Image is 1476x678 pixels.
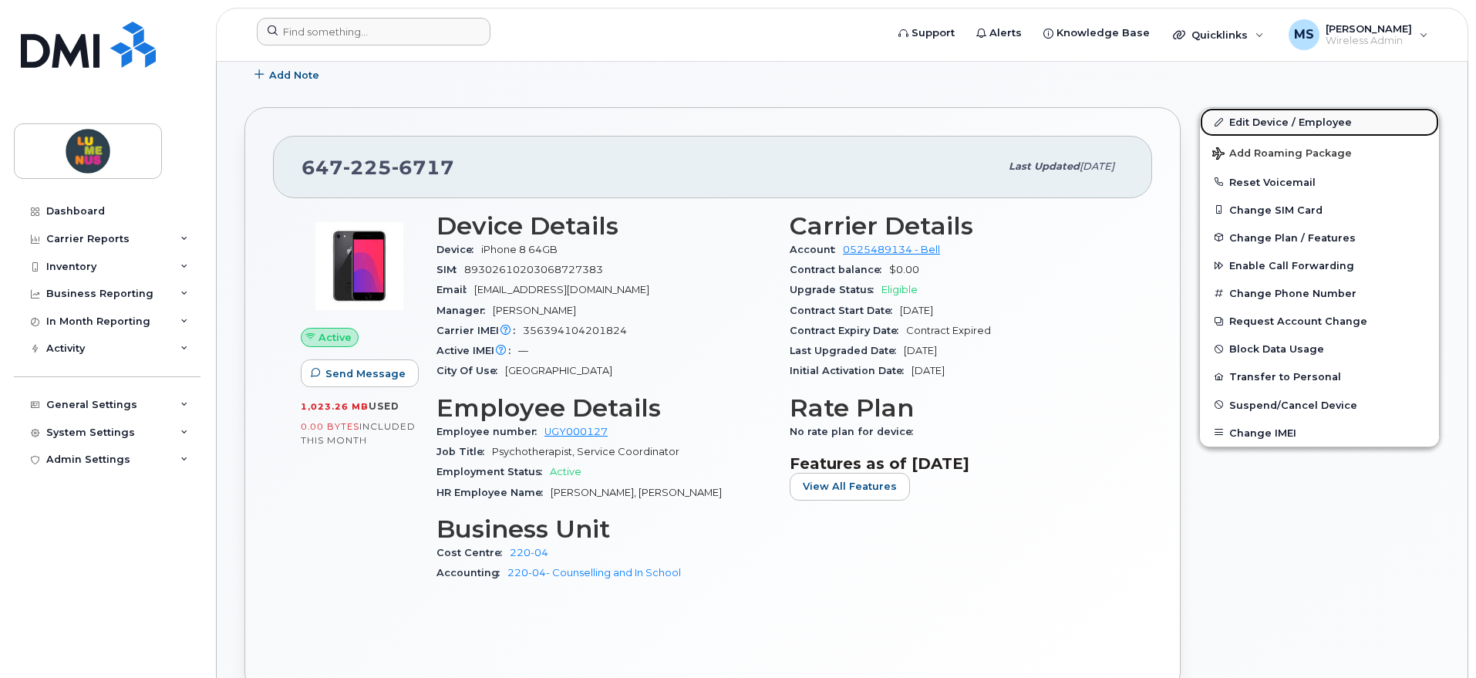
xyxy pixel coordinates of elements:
h3: Rate Plan [790,394,1124,422]
button: Enable Call Forwarding [1200,251,1439,279]
span: used [369,400,399,412]
span: Support [912,25,955,41]
span: View All Features [803,479,897,494]
span: 225 [343,156,392,179]
span: [PERSON_NAME], [PERSON_NAME] [551,487,722,498]
a: 0525489134 - Bell [843,244,940,255]
span: 647 [302,156,454,179]
button: Request Account Change [1200,307,1439,335]
span: Employee number [436,426,544,437]
span: HR Employee Name [436,487,551,498]
a: Support [888,18,965,49]
span: Initial Activation Date [790,365,912,376]
span: [DATE] [900,305,933,316]
button: Block Data Usage [1200,335,1439,363]
button: Add Note [244,61,332,89]
span: Employment Status [436,466,550,477]
h3: Employee Details [436,394,771,422]
button: Change Plan / Features [1200,224,1439,251]
span: No rate plan for device [790,426,921,437]
span: 0.00 Bytes [301,421,359,432]
span: Account [790,244,843,255]
span: Quicklinks [1191,29,1248,41]
span: Device [436,244,481,255]
span: [EMAIL_ADDRESS][DOMAIN_NAME] [474,284,649,295]
div: Mike Sousa [1278,19,1439,50]
span: Eligible [881,284,918,295]
input: Find something... [257,18,490,46]
span: Alerts [989,25,1022,41]
span: 1,023.26 MB [301,401,369,412]
span: Add Note [269,68,319,83]
button: Reset Voicemail [1200,168,1439,196]
h3: Device Details [436,212,771,240]
img: image20231002-3703462-bzhi73.jpeg [313,220,406,312]
span: SIM [436,264,464,275]
a: 220-04 [510,547,548,558]
span: Job Title [436,446,492,457]
span: Cost Centre [436,547,510,558]
span: 89302610203068727383 [464,264,603,275]
h3: Features as of [DATE] [790,454,1124,473]
button: Change IMEI [1200,419,1439,447]
button: Change Phone Number [1200,279,1439,307]
span: 356394104201824 [523,325,627,336]
span: Carrier IMEI [436,325,523,336]
span: Manager [436,305,493,316]
div: Quicklinks [1162,19,1275,50]
span: Contract Start Date [790,305,900,316]
button: View All Features [790,473,910,501]
a: 220-04- Counselling and In School [507,567,681,578]
span: Suspend/Cancel Device [1229,399,1357,410]
a: Knowledge Base [1033,18,1161,49]
h3: Carrier Details [790,212,1124,240]
span: [PERSON_NAME] [493,305,576,316]
span: [DATE] [1080,160,1114,172]
a: UGY000127 [544,426,608,437]
span: Contract balance [790,264,889,275]
span: Contract Expiry Date [790,325,906,336]
button: Change SIM Card [1200,196,1439,224]
span: Wireless Admin [1326,35,1412,47]
span: City Of Use [436,365,505,376]
span: [GEOGRAPHIC_DATA] [505,365,612,376]
span: — [518,345,528,356]
span: iPhone 8 64GB [481,244,558,255]
span: Contract Expired [906,325,991,336]
span: Upgrade Status [790,284,881,295]
span: Active [318,330,352,345]
button: Send Message [301,359,419,387]
span: Accounting [436,567,507,578]
span: [DATE] [912,365,945,376]
span: Knowledge Base [1056,25,1150,41]
span: 6717 [392,156,454,179]
span: included this month [301,420,416,446]
span: [DATE] [904,345,937,356]
span: $0.00 [889,264,919,275]
button: Transfer to Personal [1200,363,1439,390]
span: Psychotherapist, Service Coordinator [492,446,679,457]
a: Alerts [965,18,1033,49]
span: Last Upgraded Date [790,345,904,356]
span: Enable Call Forwarding [1229,260,1354,272]
span: Change Plan / Features [1229,231,1356,243]
span: MS [1294,25,1314,44]
button: Add Roaming Package [1200,137,1439,168]
span: Add Roaming Package [1212,147,1352,162]
a: Edit Device / Employee [1200,108,1439,136]
span: Email [436,284,474,295]
span: Send Message [325,366,406,381]
span: Active [550,466,581,477]
span: [PERSON_NAME] [1326,22,1412,35]
span: Last updated [1009,160,1080,172]
span: Active IMEI [436,345,518,356]
h3: Business Unit [436,515,771,543]
button: Suspend/Cancel Device [1200,391,1439,419]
